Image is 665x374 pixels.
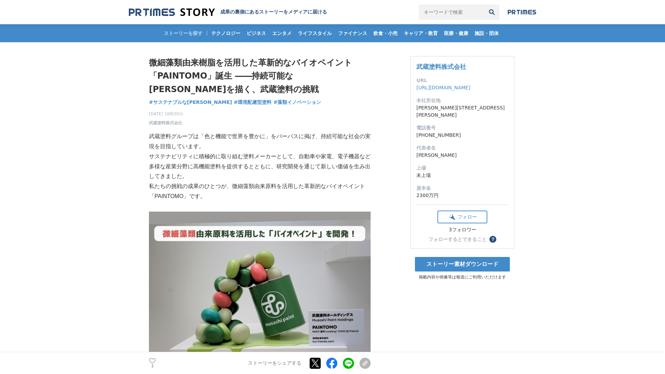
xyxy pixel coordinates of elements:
dt: 資本金 [416,185,508,192]
div: フォローするとできること [428,237,487,242]
a: #サステナブルな[PERSON_NAME] [149,99,232,106]
span: テクノロジー [209,30,243,36]
dd: 2300万円 [416,192,508,199]
p: 掲載内容や画像等は報道にご利用いただけます [410,274,514,280]
span: キャリア・教育 [401,30,441,36]
p: 武蔵塗料グループは「色と機能で世界を豊かに」をパーパスに掲げ、持続可能な社会の実現を目指しています。 [149,132,371,152]
p: ストーリーをシェアする [248,360,301,366]
dt: URL [416,77,508,84]
h2: 成果の裏側にあるストーリーをメディアに届ける [220,9,327,15]
dd: [PERSON_NAME][STREET_ADDRESS][PERSON_NAME] [416,104,508,119]
span: エンタメ [269,30,294,36]
a: 武蔵塗料株式会社 [416,63,466,70]
a: 飲食・小売 [371,24,400,42]
span: ？ [490,237,495,242]
button: ？ [489,236,496,243]
span: 施設・団体 [472,30,502,36]
dd: [PERSON_NAME] [416,152,508,159]
a: #環境配慮型塗料 [234,99,272,106]
dt: 本社所在地 [416,97,508,104]
span: #藻類イノベーション [273,99,321,105]
a: テクノロジー [209,24,243,42]
span: ビジネス [244,30,269,36]
dt: 代表者名 [416,144,508,152]
p: サステナビリティに積極的に取り組む塗料メーカーとして、自動車や家電、電子機器など多様な産業分野に高機能塗料を提供するとともに、研究開発を通じて新しい価値を生み出してきました。 [149,152,371,181]
input: キーワードで検索 [419,5,484,20]
a: 武蔵塗料株式会社 [149,120,182,126]
dt: 電話番号 [416,124,508,132]
span: #サステナブルな[PERSON_NAME] [149,99,232,105]
p: 私たちの挑戦の成果のひとつが、微細藻類由来原料を活用した革新的なバイオペイント「PAINTOMO」です。 [149,181,371,202]
dt: 上場 [416,164,508,172]
a: エンタメ [269,24,294,42]
a: #藻類イノベーション [273,99,321,106]
span: ライフスタイル [295,30,335,36]
a: ファイナンス [335,24,370,42]
a: 施設・団体 [472,24,502,42]
span: #環境配慮型塗料 [234,99,272,105]
a: [URL][DOMAIN_NAME] [416,85,470,90]
img: prtimes [508,9,536,15]
div: 3フォロワー [437,227,487,233]
a: ライフスタイル [295,24,335,42]
img: 成果の裏側にあるストーリーをメディアに届ける [129,8,215,17]
a: ビジネス [244,24,269,42]
span: 医療・健康 [441,30,471,36]
a: ストーリー素材ダウンロード [415,257,510,271]
dd: 未上場 [416,172,508,179]
a: 医療・健康 [441,24,471,42]
img: thumbnail_b7f7ef30-83c5-11f0-b6d8-d129f6f27462.jpg [149,212,371,359]
h1: 微細藻類由来樹脂を活用した革新的なバイオペイント「PAINTOMO」誕生 ――持続可能な[PERSON_NAME]を描く、武蔵塗料の挑戦 [149,56,371,96]
a: 成果の裏側にあるストーリーをメディアに届ける 成果の裏側にあるストーリーをメディアに届ける [129,8,327,17]
dd: [PHONE_NUMBER] [416,132,508,139]
button: フォロー [437,211,487,223]
button: 検索 [484,5,499,20]
p: 3 [149,365,156,368]
span: ファイナンス [335,30,370,36]
span: [DATE] 10時30分 [149,111,183,117]
a: キャリア・教育 [401,24,441,42]
span: 飲食・小売 [371,30,400,36]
